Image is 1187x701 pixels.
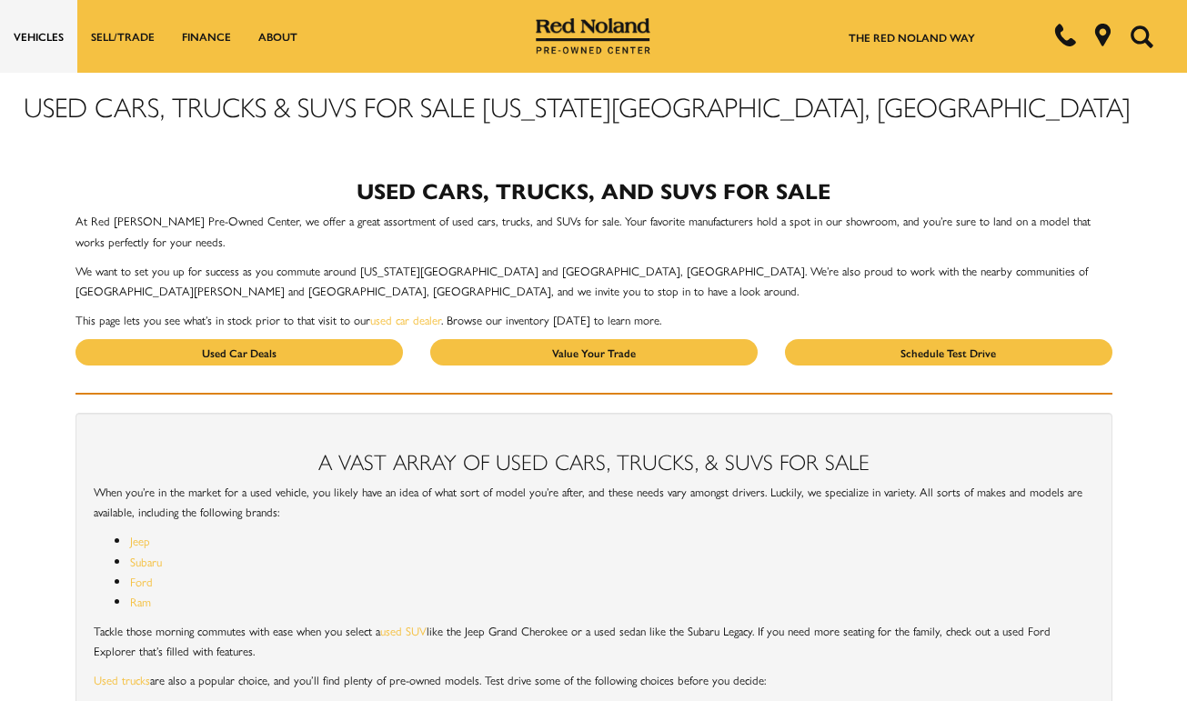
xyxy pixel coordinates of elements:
[536,18,650,55] img: Red Noland Pre-Owned
[130,532,150,549] a: Jeep
[94,449,1094,473] h2: A Vast Array of Used Cars, Trucks, & SUVs for Sale
[1123,1,1160,72] button: Open the search field
[94,670,1094,690] p: are also a popular choice, and you’ll find plenty of pre-owned models. Test drive some of the fol...
[94,621,1094,661] p: Tackle those morning commutes with ease when you select a like the Jeep Grand Cherokee or a used ...
[75,310,1112,330] p: This page lets you see what’s in stock prior to that visit to our . Browse our inventory [DATE] t...
[75,339,403,366] a: Used Car Deals
[785,339,1112,366] a: Schedule Test Drive
[536,25,650,43] a: Red Noland Pre-Owned
[380,622,427,639] a: used SUV
[130,573,153,590] a: Ford
[357,175,830,205] strong: Used Cars, Trucks, and SUVs for Sale
[849,29,975,45] a: The Red Noland Way
[430,339,758,366] a: Value Your Trade
[130,593,151,610] a: Ram
[75,211,1112,251] p: At Red [PERSON_NAME] Pre-Owned Center, we offer a great assortment of used cars, trucks, and SUVs...
[94,671,150,688] a: Used trucks
[130,553,162,570] a: Subaru
[94,482,1094,522] p: When you’re in the market for a used vehicle, you likely have an idea of what sort of model you’r...
[75,261,1112,301] p: We want to set you up for success as you commute around [US_STATE][GEOGRAPHIC_DATA] and [GEOGRAPH...
[370,311,441,328] a: used car dealer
